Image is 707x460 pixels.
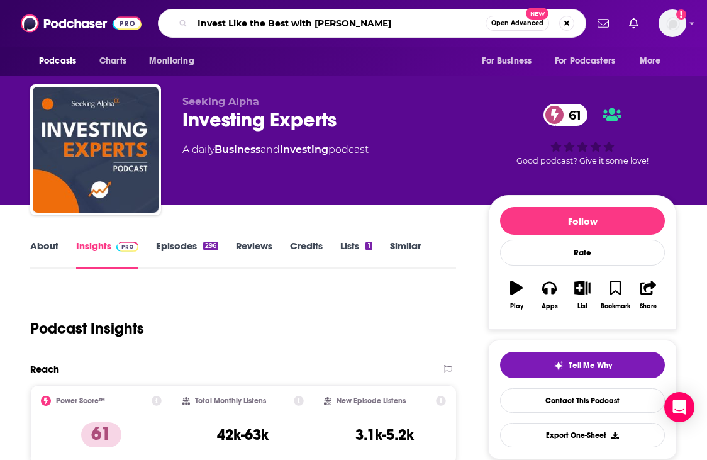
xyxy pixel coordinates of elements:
[21,11,142,35] img: Podchaser - Follow, Share and Rate Podcasts
[601,303,630,310] div: Bookmark
[624,13,643,34] a: Show notifications dropdown
[76,240,138,269] a: InsightsPodchaser Pro
[664,392,694,422] div: Open Intercom Messenger
[33,87,159,213] img: Investing Experts
[280,143,328,155] a: Investing
[640,303,657,310] div: Share
[355,425,414,444] h3: 3.1k-5.2k
[337,396,406,405] h2: New Episode Listens
[182,142,369,157] div: A daily podcast
[510,303,523,310] div: Play
[569,361,612,371] span: Tell Me Why
[192,13,486,33] input: Search podcasts, credits, & more...
[30,363,59,375] h2: Reach
[676,9,686,20] svg: Email not verified
[554,361,564,371] img: tell me why sparkle
[659,9,686,37] img: User Profile
[533,272,565,318] button: Apps
[56,396,105,405] h2: Power Score™
[158,9,586,38] div: Search podcasts, credits, & more...
[491,20,543,26] span: Open Advanced
[516,156,649,165] span: Good podcast? Give it some love!
[39,52,76,70] span: Podcasts
[217,425,269,444] h3: 42k-63k
[526,8,548,20] span: New
[236,240,272,269] a: Reviews
[390,240,421,269] a: Similar
[500,272,533,318] button: Play
[500,423,665,447] button: Export One-Sheet
[555,52,615,70] span: For Podcasters
[640,52,661,70] span: More
[482,52,532,70] span: For Business
[30,240,58,269] a: About
[182,96,259,108] span: Seeking Alpha
[156,240,218,269] a: Episodes296
[486,16,549,31] button: Open AdvancedNew
[473,49,547,73] button: open menu
[91,49,134,73] a: Charts
[30,319,144,338] h1: Podcast Insights
[547,49,633,73] button: open menu
[500,207,665,235] button: Follow
[140,49,210,73] button: open menu
[577,303,587,310] div: List
[593,13,614,34] a: Show notifications dropdown
[116,242,138,252] img: Podchaser Pro
[290,240,323,269] a: Credits
[365,242,372,250] div: 1
[30,49,92,73] button: open menu
[195,396,266,405] h2: Total Monthly Listens
[599,272,632,318] button: Bookmark
[203,242,218,250] div: 296
[149,52,194,70] span: Monitoring
[260,143,280,155] span: and
[500,352,665,378] button: tell me why sparkleTell Me Why
[81,422,121,447] p: 61
[632,272,665,318] button: Share
[500,240,665,266] div: Rate
[214,143,260,155] a: Business
[631,49,677,73] button: open menu
[340,240,372,269] a: Lists1
[659,9,686,37] span: Logged in as charlottestone
[566,272,599,318] button: List
[488,96,677,174] div: 61Good podcast? Give it some love!
[543,104,587,126] a: 61
[659,9,686,37] button: Show profile menu
[542,303,558,310] div: Apps
[556,104,587,126] span: 61
[99,52,126,70] span: Charts
[500,388,665,413] a: Contact This Podcast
